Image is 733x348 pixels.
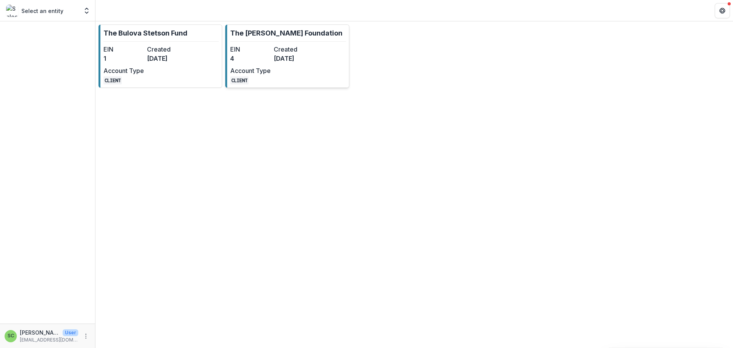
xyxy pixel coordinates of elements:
button: Get Help [715,3,730,18]
p: User [63,329,78,336]
img: Select an entity [6,5,18,17]
code: CLIENT [103,76,122,84]
dt: Account Type [103,66,144,75]
dd: 4 [230,54,271,63]
button: Open entity switcher [81,3,92,18]
p: The [PERSON_NAME] Foundation [230,28,342,38]
div: Sonia Cavalli [8,333,14,338]
p: Select an entity [21,7,63,15]
a: The Bulova Stetson FundEIN1Created[DATE]Account TypeCLIENT [98,24,222,88]
dt: Created [274,45,314,54]
dd: [DATE] [147,54,187,63]
dt: EIN [230,45,271,54]
dt: Account Type [230,66,271,75]
code: CLIENT [230,76,249,84]
p: [EMAIL_ADDRESS][DOMAIN_NAME] [20,337,78,343]
button: More [81,332,90,341]
dt: Created [147,45,187,54]
a: The [PERSON_NAME] FoundationEIN4Created[DATE]Account TypeCLIENT [225,24,349,88]
dt: EIN [103,45,144,54]
p: [PERSON_NAME] [20,329,60,337]
p: The Bulova Stetson Fund [103,28,187,38]
dd: 1 [103,54,144,63]
dd: [DATE] [274,54,314,63]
